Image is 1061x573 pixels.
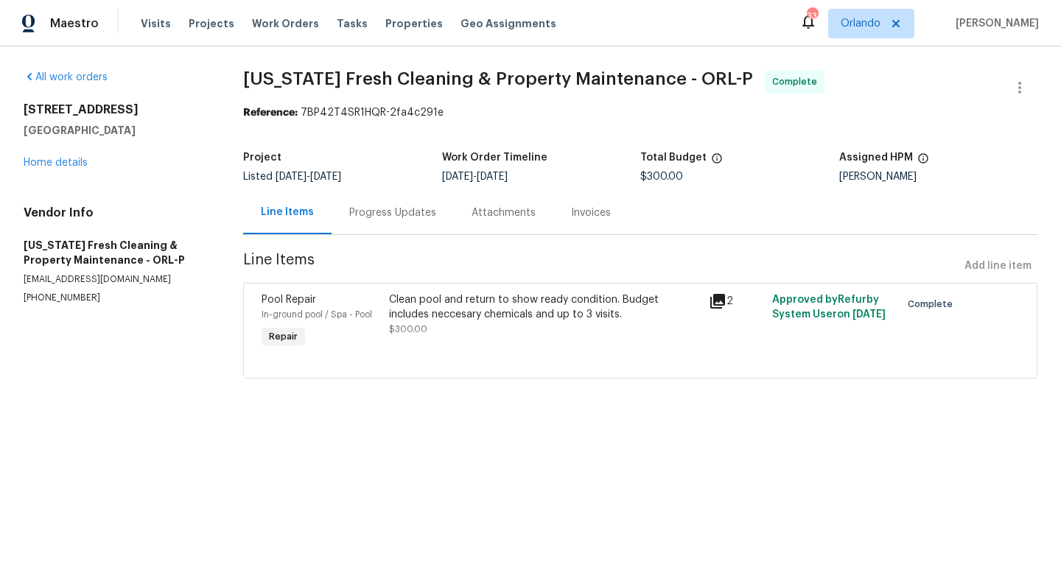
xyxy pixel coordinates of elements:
[461,16,556,31] span: Geo Assignments
[252,16,319,31] span: Work Orders
[841,16,880,31] span: Orlando
[24,158,88,168] a: Home details
[908,297,959,312] span: Complete
[349,205,436,220] div: Progress Updates
[442,172,473,182] span: [DATE]
[261,205,314,219] div: Line Items
[442,152,547,163] h5: Work Order Timeline
[243,253,959,280] span: Line Items
[839,152,913,163] h5: Assigned HPM
[243,152,281,163] h5: Project
[24,238,208,267] h5: [US_STATE] Fresh Cleaning & Property Maintenance - ORL-P
[262,295,316,305] span: Pool Repair
[337,18,368,29] span: Tasks
[141,16,171,31] span: Visits
[243,108,298,118] b: Reference:
[263,329,304,344] span: Repair
[807,9,817,24] div: 33
[389,325,427,334] span: $300.00
[24,72,108,82] a: All work orders
[24,102,208,117] h2: [STREET_ADDRESS]
[243,105,1037,120] div: 7BP42T4SR1HQR-2fa4c291e
[640,172,683,182] span: $300.00
[24,273,208,286] p: [EMAIL_ADDRESS][DOMAIN_NAME]
[50,16,99,31] span: Maestro
[389,292,699,322] div: Clean pool and return to show ready condition. Budget includes neccesary chemicals and up to 3 vi...
[772,74,823,89] span: Complete
[852,309,886,320] span: [DATE]
[24,205,208,220] h4: Vendor Info
[571,205,611,220] div: Invoices
[477,172,508,182] span: [DATE]
[472,205,536,220] div: Attachments
[310,172,341,182] span: [DATE]
[917,152,929,172] span: The hpm assigned to this work order.
[839,172,1037,182] div: [PERSON_NAME]
[262,310,372,319] span: In-ground pool / Spa - Pool
[276,172,341,182] span: -
[442,172,508,182] span: -
[950,16,1039,31] span: [PERSON_NAME]
[189,16,234,31] span: Projects
[24,292,208,304] p: [PHONE_NUMBER]
[24,123,208,138] h5: [GEOGRAPHIC_DATA]
[640,152,707,163] h5: Total Budget
[243,172,341,182] span: Listed
[709,292,764,310] div: 2
[772,295,886,320] span: Approved by Refurby System User on
[276,172,307,182] span: [DATE]
[711,152,723,172] span: The total cost of line items that have been proposed by Opendoor. This sum includes line items th...
[243,70,753,88] span: [US_STATE] Fresh Cleaning & Property Maintenance - ORL-P
[385,16,443,31] span: Properties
